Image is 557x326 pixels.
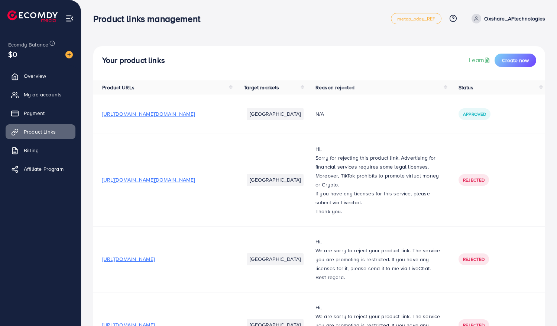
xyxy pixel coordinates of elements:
span: Rejected [463,256,485,262]
a: Payment [6,106,75,121]
span: My ad accounts [24,91,62,98]
span: metap_oday_REF [397,16,435,21]
a: Billing [6,143,75,158]
span: Product Links [24,128,56,135]
span: $0 [8,49,17,60]
span: Billing [24,147,39,154]
a: My ad accounts [6,87,75,102]
li: [GEOGRAPHIC_DATA] [247,253,304,265]
span: Ecomdy Balance [8,41,48,48]
span: Overview [24,72,46,80]
p: We are sorry to reject your product link. The service you are promoting is restricted. If you hav... [315,246,441,273]
a: Learn [469,56,492,64]
p: Oxshare_AFtechnologies [484,14,545,23]
span: Status [459,84,473,91]
span: [URL][DOMAIN_NAME][DOMAIN_NAME] [102,176,195,183]
a: Product Links [6,124,75,139]
li: [GEOGRAPHIC_DATA] [247,174,304,186]
img: menu [65,14,74,23]
span: Payment [24,109,45,117]
p: Hi, [315,303,441,312]
h3: Product links management [93,13,206,24]
span: Create new [502,57,529,64]
span: [URL][DOMAIN_NAME][DOMAIN_NAME] [102,110,195,118]
img: logo [7,10,58,22]
p: Sorry for rejecting this product link. Advertising for financial services requires some legal lic... [315,153,441,189]
span: Reason rejected [315,84,354,91]
p: Hi, [315,144,441,153]
p: Thank you. [315,207,441,216]
img: image [65,51,73,58]
p: If you have any licenses for this service, please submit via Livechat. [315,189,441,207]
a: Oxshare_AFtechnologies [469,14,545,23]
a: metap_oday_REF [391,13,441,24]
li: [GEOGRAPHIC_DATA] [247,108,304,120]
p: Best regard. [315,273,441,282]
p: Hi, [315,237,441,246]
span: [URL][DOMAIN_NAME] [102,255,155,263]
span: Approved [463,111,486,117]
span: Target markets [244,84,279,91]
span: N/A [315,110,324,118]
h4: Your product links [102,56,165,65]
span: Rejected [463,177,485,183]
span: Product URLs [102,84,135,91]
button: Create new [495,54,536,67]
span: Affiliate Program [24,165,64,173]
a: Affiliate Program [6,162,75,176]
a: Overview [6,68,75,83]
